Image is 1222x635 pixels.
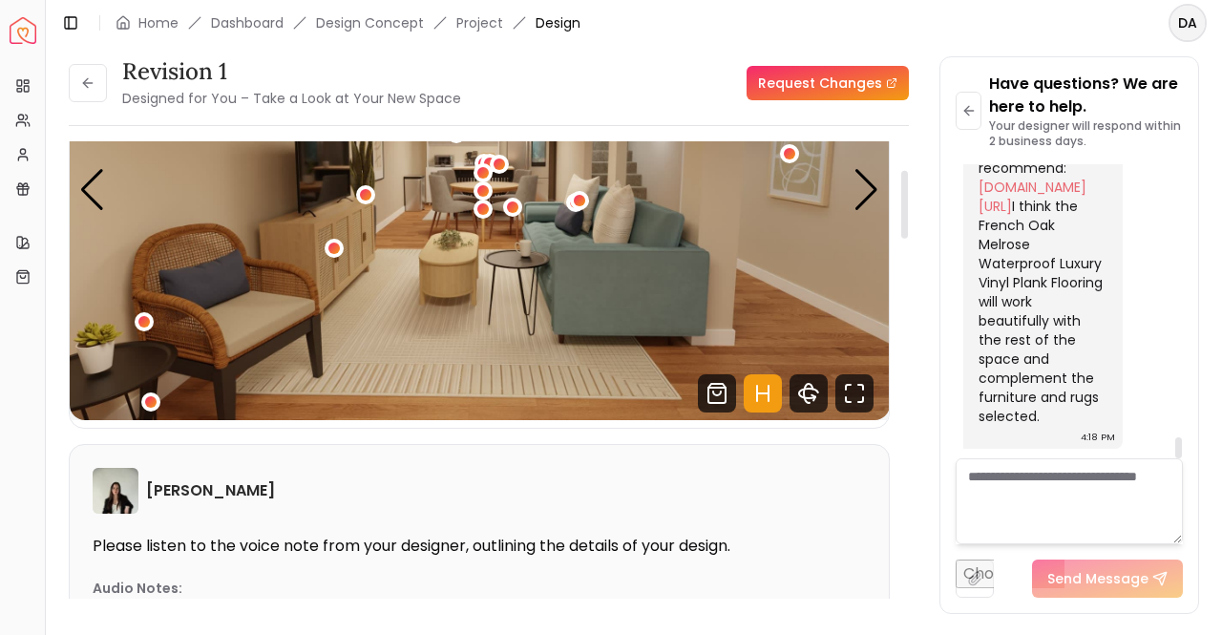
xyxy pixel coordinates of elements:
img: Spacejoy Logo [10,17,36,44]
a: Request Changes [747,66,909,100]
p: Your designer will respond within 2 business days. [989,118,1183,149]
div: Hi [PERSON_NAME], Here’s the link to the flooring I recommend: I think the French Oak Melrose Wat... [979,82,1104,426]
p: Please listen to the voice note from your designer, outlining the details of your design. [93,537,866,556]
img: Grazia Rodriguez [93,468,138,514]
small: Designed for You – Take a Look at Your New Space [122,89,461,108]
span: Design [536,13,580,32]
svg: Shop Products from this design [698,374,736,413]
a: [DOMAIN_NAME][URL] [979,178,1086,216]
a: Project [456,13,503,32]
span: DA [1170,6,1205,40]
li: Design Concept [316,13,424,32]
h6: [PERSON_NAME] [146,479,275,502]
svg: Hotspots Toggle [744,374,782,413]
button: DA [1169,4,1207,42]
svg: Fullscreen [835,374,874,413]
a: Dashboard [211,13,284,32]
div: 4:18 PM [1081,428,1115,447]
p: Audio Notes: [93,579,182,598]
p: Have questions? We are here to help. [989,73,1183,118]
div: Previous slide [79,169,105,211]
svg: 360 View [790,374,828,413]
nav: breadcrumb [116,13,580,32]
a: Spacejoy [10,17,36,44]
h3: Revision 1 [122,56,461,87]
a: Home [138,13,179,32]
div: Next slide [853,169,879,211]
